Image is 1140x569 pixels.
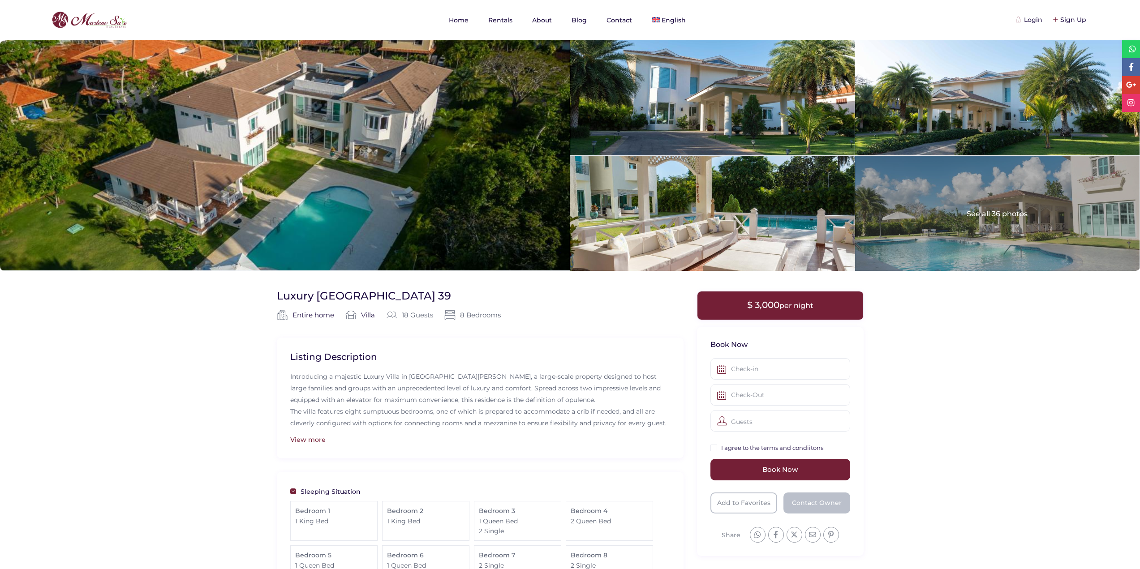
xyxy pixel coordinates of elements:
h3: Book Now [710,340,850,350]
strong: Bedroom 4 [571,507,607,515]
input: Book Now [710,459,850,480]
div: Guests [710,410,850,432]
a: Villa [361,310,375,320]
strong: Bedroom 6 [387,551,424,559]
div: 1 King Bed [295,516,373,526]
div: Add to Favorites [710,492,777,513]
h1: Luxury [GEOGRAPHIC_DATA] 39 [277,289,451,303]
div: 2 Single [479,526,556,536]
div: 18 Guests [386,309,433,321]
a: I agree to the terms and condiitons [721,444,823,451]
div: Login [1017,15,1042,25]
div: View more [290,435,670,445]
span: per night [779,301,813,310]
div: 2 Queen Bed [571,516,648,526]
input: Check-Out [710,384,850,406]
div: 1 Queen Bed [479,516,556,526]
strong: Bedroom 8 [571,551,607,559]
strong: Bedroom 1 [295,507,330,515]
div: 1 King Bed [387,516,465,526]
strong: Bedroom 7 [479,551,515,559]
span: 8 Bedrooms [444,309,501,321]
div: Sign Up [1054,15,1086,25]
img: logo [49,9,129,31]
div: $ 3,000 [697,291,864,320]
strong: Bedroom 5 [295,551,331,559]
a: Sleeping Situation [290,485,670,496]
p: Introducing a majestic Luxury Villa in [GEOGRAPHIC_DATA][PERSON_NAME], a large-scale property des... [290,369,670,464]
h2: Listing Description [290,351,670,363]
span: English [662,16,686,24]
a: Entire home [293,310,334,320]
strong: Bedroom 3 [479,507,515,515]
span: Share [722,531,740,539]
strong: Bedroom 2 [387,507,423,515]
div: Contact Owner [783,492,850,513]
input: Check-in [710,358,850,380]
